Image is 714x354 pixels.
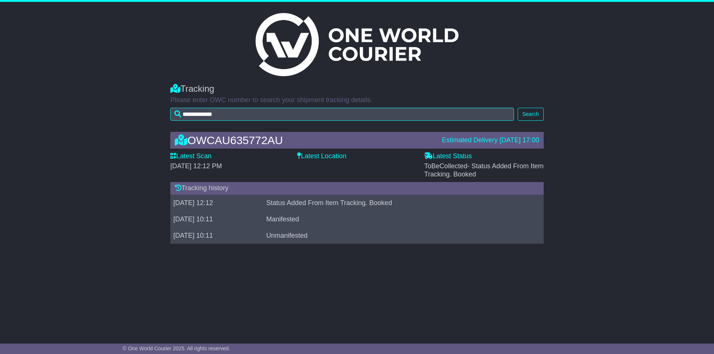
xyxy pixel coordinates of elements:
span: ToBeCollected [424,162,544,178]
div: OWCAU635772AU [171,134,438,146]
td: Unmanifested [263,227,531,244]
div: Estimated Delivery [DATE] 17:00 [442,136,539,144]
label: Latest Location [297,152,346,160]
span: [DATE] 12:12 PM [170,162,222,170]
p: Please enter OWC number to search your shipment tracking details. [170,96,544,104]
img: Light [255,13,459,76]
label: Latest Scan [170,152,212,160]
td: Status Added From Item Tracking. Booked [263,195,531,211]
td: [DATE] 10:11 [170,227,263,244]
div: Tracking history [170,182,544,195]
div: Tracking [170,84,544,94]
td: Manifested [263,211,531,227]
button: Search [518,108,544,121]
label: Latest Status [424,152,472,160]
td: [DATE] 12:12 [170,195,263,211]
span: © One World Courier 2025. All rights reserved. [123,345,230,351]
span: - Status Added From Item Tracking. Booked [424,162,544,178]
td: [DATE] 10:11 [170,211,263,227]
